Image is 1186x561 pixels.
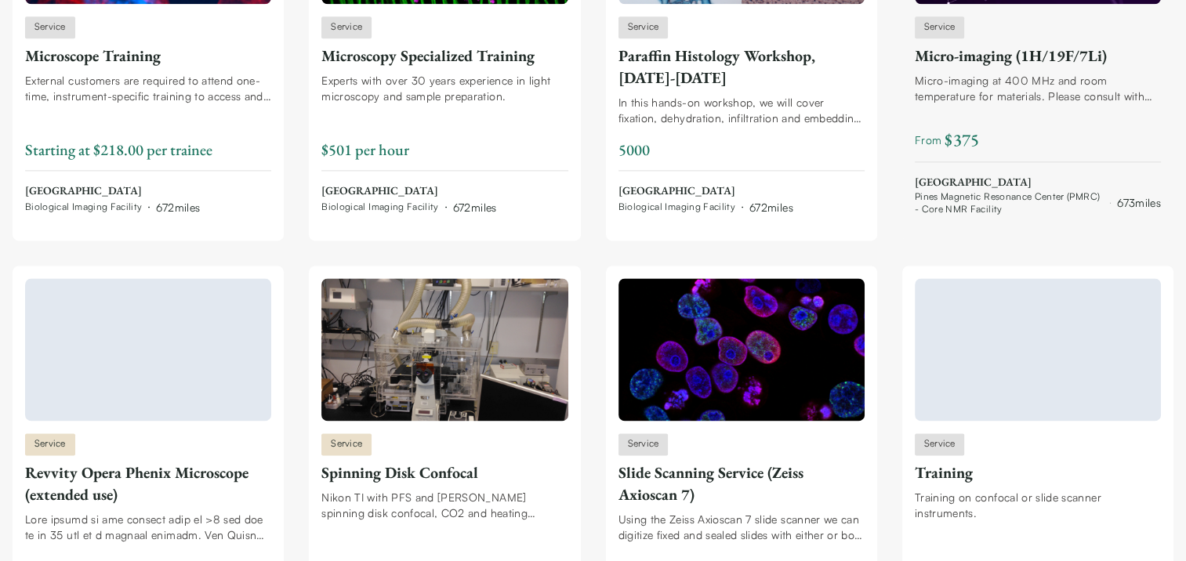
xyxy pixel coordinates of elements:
div: Micro-imaging (1H/19F/7Li) [915,45,1161,67]
span: Service [915,433,965,455]
span: [GEOGRAPHIC_DATA] [618,183,793,199]
div: 673 miles [1117,194,1161,211]
div: Nikon TI with PFS and [PERSON_NAME] spinning disk confocal, CO2 and heating incubation chamber wi... [321,490,568,521]
div: Training on confocal or slide scanner instruments. [915,490,1161,521]
span: Biological Imaging Facility [618,201,735,213]
img: Spinning Disk Confocal [321,278,568,421]
span: [GEOGRAPHIC_DATA] [25,183,200,199]
span: From [915,128,980,153]
span: Service [321,16,372,38]
span: Service [618,433,669,455]
div: Training [915,461,1161,483]
div: Using the Zeiss Axioscan 7 slide scanner we can digitize fixed and sealed slides with either or b... [618,512,865,543]
div: Experts with over 30 years experience in light microscopy and sample preparation. [321,73,568,104]
div: 672 miles [749,199,793,215]
span: 5000 [618,139,650,160]
div: Revvity Opera Phenix Microscope (extended use) [25,461,271,505]
span: Service [25,16,75,38]
span: [GEOGRAPHIC_DATA] [915,175,1161,190]
span: Biological Imaging Facility [25,201,142,213]
div: In this hands-on workshop, we will cover fixation, dehydration, infiltration and embedding into p... [618,95,865,126]
span: Pines Magnetic Resonance Center (PMRC) - Core NMR Facility [915,190,1104,215]
span: $ 375 [945,128,979,153]
span: Biological Imaging Facility [321,201,438,213]
div: Microscopy Specialized Training [321,45,568,67]
span: [GEOGRAPHIC_DATA] [321,183,496,199]
img: Slide Scanning Service (Zeiss Axioscan 7) [618,278,865,421]
div: External customers are required to attend one-time, instrument-specific training to access and us... [25,73,271,104]
span: Starting at $218.00 per trainee [25,139,212,160]
div: Micro-imaging at 400 MHz and room temperature for materials. Please consult with NMR staff about ... [915,73,1161,104]
span: Service [915,16,965,38]
div: Paraffin Histology Workshop, [DATE]-[DATE] [618,45,865,89]
span: $501 per hour [321,139,409,160]
div: 672 miles [453,199,497,215]
div: Slide Scanning Service (Zeiss Axioscan 7) [618,461,865,505]
span: Service [25,433,75,455]
div: 672 miles [156,199,200,215]
span: Service [321,433,372,455]
div: Spinning Disk Confocal [321,461,568,483]
div: Lore ipsumd si ame consect adip el >8 sed doe te in 35 utl et d magnaal enimadm. Ven Quisn Exerci... [25,512,271,543]
span: Service [618,16,669,38]
div: Microscope Training [25,45,271,67]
